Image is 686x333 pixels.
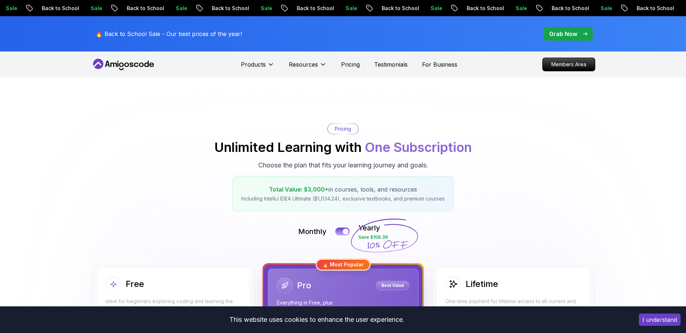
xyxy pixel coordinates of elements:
[215,5,238,12] p: Sale
[95,30,242,38] p: 🔥 Back to School Sale - Our best prices of the year!
[543,58,595,71] p: Members Area
[639,314,681,326] button: Accept cookies
[377,282,408,289] p: Best Value
[5,312,628,328] div: This website uses cookies to enhance the user experience.
[214,140,472,154] h2: Unlimited Learning with
[269,186,328,193] span: Total Value: $3,000+
[81,5,130,12] p: Back to School
[506,5,555,12] p: Back to School
[421,5,470,12] p: Back to School
[106,298,241,312] p: Ideal for beginners exploring coding and learning the basics for free.
[470,5,493,12] p: Sale
[277,299,409,306] p: Everything in Free, plus
[591,5,640,12] p: Back to School
[445,298,581,312] p: One-time payment for lifetime access to all current and future courses.
[336,5,385,12] p: Back to School
[297,280,311,291] h2: Pro
[241,60,274,75] button: Products
[542,58,595,71] a: Members Area
[241,60,266,69] p: Products
[258,160,428,170] p: Choose the plan that fits your learning journey and goals.
[300,5,323,12] p: Sale
[549,30,577,38] p: Grab Now
[335,125,351,132] p: Pricing
[422,60,457,69] a: For Business
[555,5,578,12] p: Sale
[466,278,498,290] h2: Lifetime
[289,60,327,75] button: Resources
[289,60,318,69] p: Resources
[241,185,445,194] p: in courses, tools, and resources
[126,278,144,290] h2: Free
[166,5,215,12] p: Back to School
[385,5,408,12] p: Sale
[251,5,300,12] p: Back to School
[341,60,360,69] a: Pricing
[640,5,663,12] p: Sale
[241,195,445,202] p: Including IntelliJ IDEA Ultimate ($1,034.24), exclusive textbooks, and premium courses
[374,60,408,69] a: Testimonials
[130,5,153,12] p: Sale
[365,139,472,155] span: One Subscription
[45,5,68,12] p: Sale
[298,226,327,237] p: Monthly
